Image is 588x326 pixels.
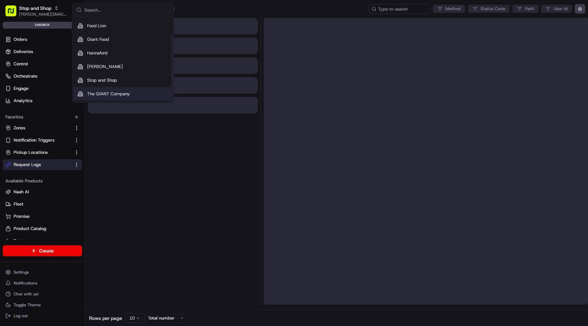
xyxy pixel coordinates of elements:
span: Orders [14,36,27,43]
div: 💻 [58,99,63,105]
a: Fleet [5,201,79,207]
a: 📗Knowledge Base [4,96,55,108]
button: Fleet [3,199,82,210]
span: Engage [14,85,29,92]
button: Toggle Theme [3,300,82,310]
span: Log out [14,313,28,319]
span: Toggle Theme [14,302,41,308]
a: Pickup Locations [5,149,71,156]
div: sandbox [3,22,82,29]
span: Pickup Locations [14,149,48,156]
button: Nash AI [3,186,82,197]
a: Returns [5,238,79,244]
span: Giant Food [87,36,109,43]
a: Request Logs [5,162,71,168]
span: Food Lion [87,23,106,29]
span: The GIANT Company [87,91,130,97]
a: Analytics [3,95,82,106]
div: 📗 [7,99,12,105]
span: Control [14,61,28,67]
span: Total number [148,315,175,321]
button: Product Catalog [3,223,82,234]
button: Notifications [3,278,82,288]
button: Start new chat [116,67,124,75]
button: Zones [3,123,82,133]
div: Start new chat [23,65,112,72]
span: Rows per page [89,315,122,322]
span: Returns [14,238,29,244]
button: Returns [3,235,82,246]
button: Notification Triggers [3,135,82,146]
a: Powered byPylon [48,115,82,120]
div: Favorites [3,112,82,123]
button: Settings [3,267,82,277]
input: Type to search [369,4,430,14]
a: Nash AI [5,189,79,195]
img: 1736555255976-a54dd68f-1ca7-489b-9aae-adbdc363a1c4 [7,65,19,77]
span: Settings [14,270,29,275]
button: Control [3,59,82,69]
span: Analytics [14,98,32,104]
div: Suggestions [72,17,174,102]
span: Deliveries [14,49,33,55]
span: Chat with us! [14,291,38,297]
a: Product Catalog [5,226,79,232]
div: We're available if you need us! [23,72,86,77]
a: Zones [5,125,71,131]
span: Zones [14,125,25,131]
span: Promise [14,213,30,219]
button: Request Logs [3,159,82,170]
button: Promise [3,211,82,222]
span: Create [39,247,54,254]
span: Nash AI [14,189,29,195]
span: Knowledge Base [14,99,52,105]
div: Available Products [3,176,82,186]
button: Stop and Shop [19,5,51,12]
span: Product Catalog [14,226,46,232]
button: Stop and Shop[PERSON_NAME][EMAIL_ADDRESS][DOMAIN_NAME] [3,3,70,19]
a: Orders [3,34,82,45]
span: API Documentation [64,99,109,105]
p: Welcome 👋 [7,27,124,38]
input: Got a question? Start typing here... [18,44,122,51]
span: Hannaford [87,50,108,56]
input: Search... [84,3,169,17]
a: Deliveries [3,46,82,57]
button: Pickup Locations [3,147,82,158]
span: Request Logs [14,162,41,168]
button: Engage [3,83,82,94]
span: Orchestrate [14,73,37,79]
a: Notification Triggers [5,137,71,143]
div: - [177,313,187,323]
span: [PERSON_NAME] [87,64,123,70]
button: Log out [3,311,82,321]
img: Nash [7,7,20,20]
span: Notification Triggers [14,137,54,143]
span: Fleet [14,201,23,207]
button: Chat with us! [3,289,82,299]
a: Promise [5,213,79,219]
button: [PERSON_NAME][EMAIL_ADDRESS][DOMAIN_NAME] [19,12,68,17]
span: Notifications [14,280,37,286]
button: Create [3,245,82,256]
span: Stop and Shop [87,77,117,83]
a: 💻API Documentation [55,96,112,108]
button: Orchestrate [3,71,82,82]
span: Pylon [68,115,82,120]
